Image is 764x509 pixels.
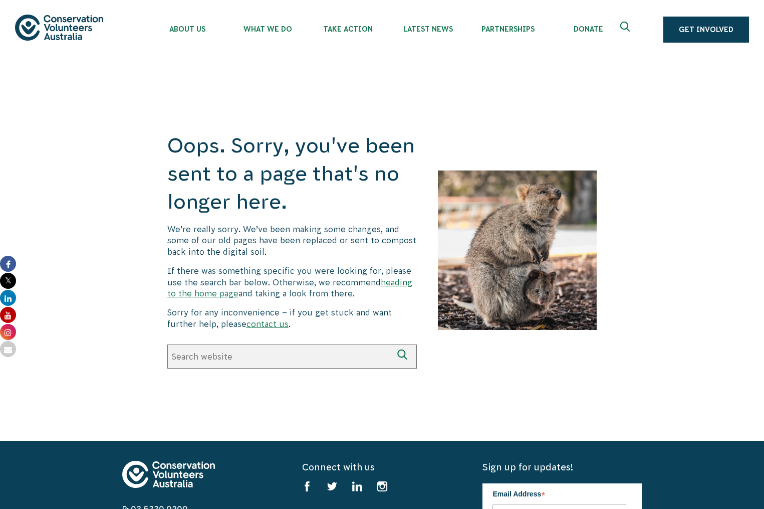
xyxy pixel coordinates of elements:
a: heading to the home page [167,278,412,298]
span: About Us [147,25,227,33]
h1: Oops. Sorry, you've been sent to a page that's no longer here. [167,131,417,216]
input: Search website [167,345,393,369]
a: Get Involved [663,17,749,43]
button: Expand search box Close search box [614,18,638,42]
span: Donate [548,25,628,33]
a: contact us [246,319,289,328]
h5: Connect with us [302,461,461,473]
p: Sorry for any inconvenience – if you get stuck and want further help, please . [167,307,417,329]
h5: Sign up for updates! [482,461,642,473]
img: logo-footer.svg [122,461,215,488]
span: Partnerships [468,25,548,33]
span: Expand search box [620,22,633,38]
span: Latest News [388,25,468,33]
label: Email Address [492,483,626,502]
span: Take Action [308,25,388,33]
span: What We Do [227,25,308,33]
p: We’re really sorry. We’ve been making some changes, and some of our old pages have been replaced ... [167,224,417,257]
p: If there was something specific you were looking for, please use the search bar below. Otherwise,... [167,265,417,299]
img: logo.svg [15,15,103,40]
